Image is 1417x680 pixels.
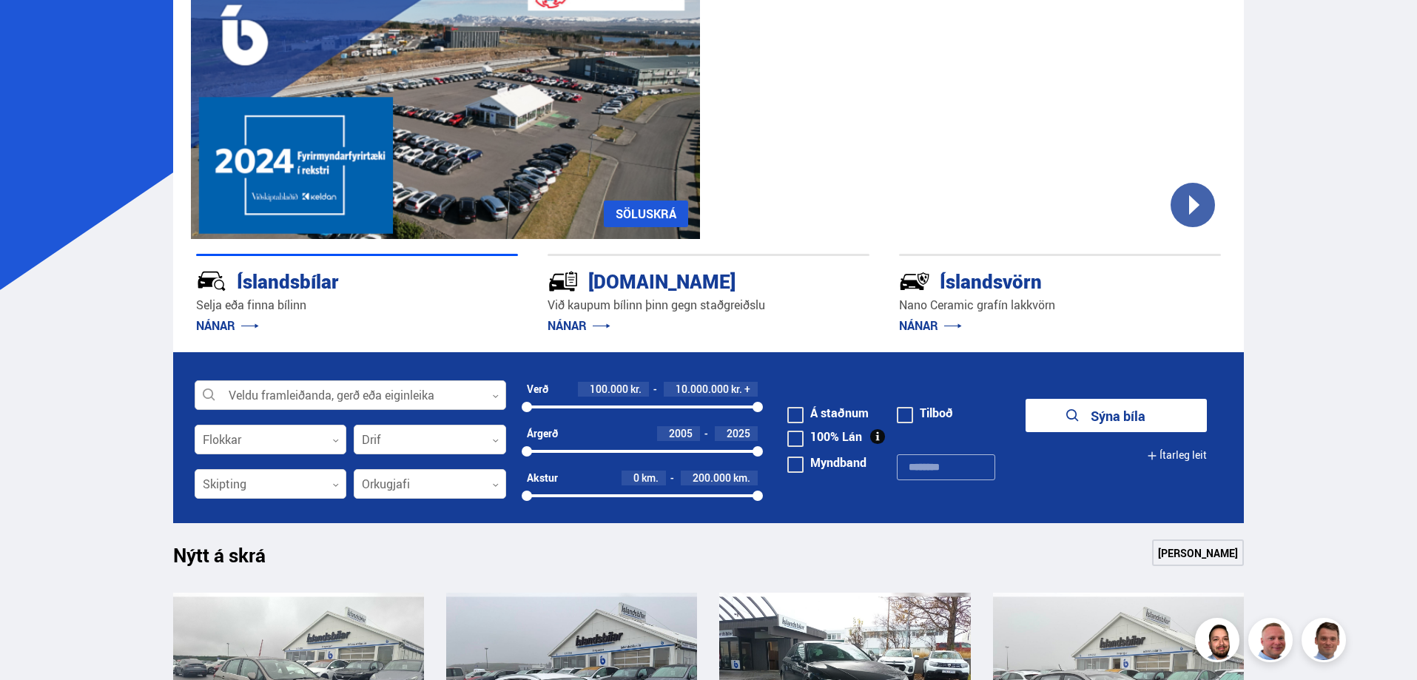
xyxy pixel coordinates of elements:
img: siFngHWaQ9KaOqBr.png [1251,620,1295,664]
label: Tilboð [897,407,953,419]
a: NÁNAR [548,317,610,334]
span: km. [733,472,750,484]
a: SÖLUSKRÁ [604,201,688,227]
span: 2025 [727,426,750,440]
p: Selja eða finna bílinn [196,297,518,314]
span: 2005 [669,426,693,440]
label: Á staðnum [787,407,869,419]
label: 100% Lán [787,431,862,442]
span: 100.000 [590,382,628,396]
img: tr5P-W3DuiFaO7aO.svg [548,266,579,297]
span: + [744,383,750,395]
p: Við kaupum bílinn þinn gegn staðgreiðslu [548,297,869,314]
a: NÁNAR [196,317,259,334]
div: [DOMAIN_NAME] [548,267,817,293]
a: [PERSON_NAME] [1152,539,1244,566]
p: Nano Ceramic grafín lakkvörn [899,297,1221,314]
button: Sýna bíla [1026,399,1207,432]
span: 200.000 [693,471,731,485]
img: JRvxyua_JYH6wB4c.svg [196,266,227,297]
button: Ítarleg leit [1147,439,1207,472]
div: Akstur [527,472,558,484]
span: kr. [630,383,642,395]
img: nhp88E3Fdnt1Opn2.png [1197,620,1242,664]
button: Opna LiveChat spjallviðmót [12,6,56,50]
img: -Svtn6bYgwAsiwNX.svg [899,266,930,297]
div: Íslandsbílar [196,267,465,293]
label: Myndband [787,457,866,468]
a: NÁNAR [899,317,962,334]
div: Verð [527,383,548,395]
h1: Nýtt á skrá [173,544,292,575]
span: 0 [633,471,639,485]
div: Árgerð [527,428,558,440]
div: Íslandsvörn [899,267,1168,293]
span: km. [642,472,659,484]
span: 10.000.000 [676,382,729,396]
img: FbJEzSuNWCJXmdc-.webp [1304,620,1348,664]
span: kr. [731,383,742,395]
